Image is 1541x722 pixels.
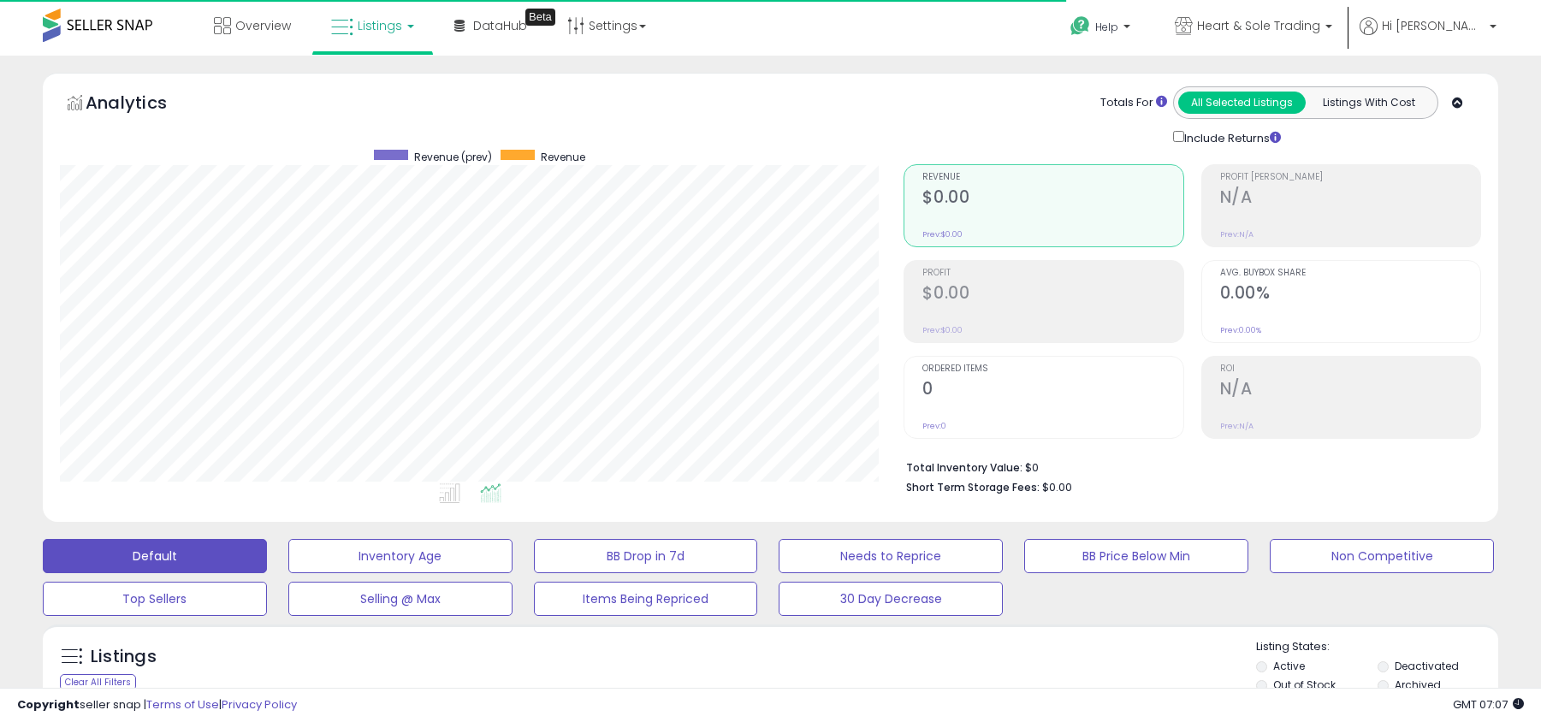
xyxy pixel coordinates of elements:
[1270,539,1494,573] button: Non Competitive
[922,229,963,240] small: Prev: $0.00
[906,460,1022,475] b: Total Inventory Value:
[534,582,758,616] button: Items Being Repriced
[1220,325,1261,335] small: Prev: 0.00%
[922,187,1182,210] h2: $0.00
[779,539,1003,573] button: Needs to Reprice
[1024,539,1248,573] button: BB Price Below Min
[43,582,267,616] button: Top Sellers
[922,379,1182,402] h2: 0
[541,150,585,164] span: Revenue
[1220,364,1480,374] span: ROI
[1273,678,1336,692] label: Out of Stock
[1395,678,1441,692] label: Archived
[17,696,80,713] strong: Copyright
[288,582,513,616] button: Selling @ Max
[1160,127,1301,147] div: Include Returns
[1042,479,1072,495] span: $0.00
[1273,659,1305,673] label: Active
[1220,421,1254,431] small: Prev: N/A
[922,364,1182,374] span: Ordered Items
[43,539,267,573] button: Default
[922,283,1182,306] h2: $0.00
[358,17,402,34] span: Listings
[1070,15,1091,37] i: Get Help
[1095,20,1118,34] span: Help
[414,150,492,164] span: Revenue (prev)
[922,269,1182,278] span: Profit
[1360,17,1497,56] a: Hi [PERSON_NAME]
[906,456,1468,476] li: $0
[1220,283,1480,306] h2: 0.00%
[1100,95,1167,111] div: Totals For
[1453,696,1524,713] span: 2025-10-13 07:07 GMT
[1220,379,1480,402] h2: N/A
[91,645,157,669] h5: Listings
[1220,229,1254,240] small: Prev: N/A
[1197,17,1320,34] span: Heart & Sole Trading
[222,696,297,713] a: Privacy Policy
[922,173,1182,182] span: Revenue
[86,91,200,119] h5: Analytics
[1382,17,1485,34] span: Hi [PERSON_NAME]
[1220,269,1480,278] span: Avg. Buybox Share
[288,539,513,573] button: Inventory Age
[779,582,1003,616] button: 30 Day Decrease
[473,17,527,34] span: DataHub
[906,480,1040,494] b: Short Term Storage Fees:
[1057,3,1147,56] a: Help
[922,421,946,431] small: Prev: 0
[60,674,136,690] div: Clear All Filters
[922,325,963,335] small: Prev: $0.00
[1220,173,1480,182] span: Profit [PERSON_NAME]
[1220,187,1480,210] h2: N/A
[1178,92,1306,114] button: All Selected Listings
[1256,639,1498,655] p: Listing States:
[235,17,291,34] span: Overview
[1305,92,1432,114] button: Listings With Cost
[525,9,555,26] div: Tooltip anchor
[534,539,758,573] button: BB Drop in 7d
[146,696,219,713] a: Terms of Use
[17,697,297,713] div: seller snap | |
[1395,659,1459,673] label: Deactivated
